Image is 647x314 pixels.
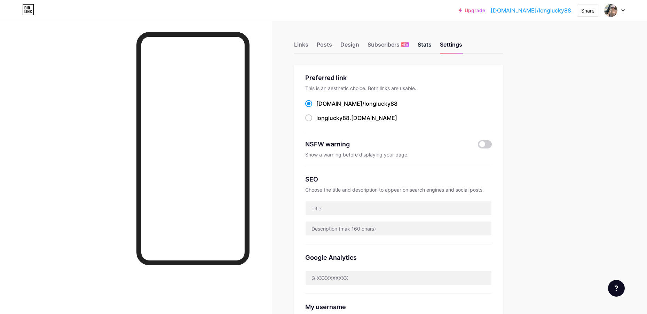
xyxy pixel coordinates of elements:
div: Posts [317,40,332,53]
div: My username [305,302,492,312]
input: Title [306,201,491,215]
div: Stats [418,40,432,53]
div: Links [294,40,308,53]
div: Settings [440,40,462,53]
input: Description (max 160 chars) [306,222,491,235]
span: longlucky88 [364,100,397,107]
input: G-XXXXXXXXXX [306,271,491,285]
a: Upgrade [459,8,485,13]
a: [DOMAIN_NAME]/longlucky88 [491,6,571,15]
div: Preferred link [305,73,492,82]
div: This is an aesthetic choice. Both links are usable. [305,85,492,91]
div: [DOMAIN_NAME]/ [316,99,397,108]
div: Design [340,40,359,53]
div: NSFW warning [305,139,468,149]
div: Choose the title and description to appear on search engines and social posts. [305,187,492,193]
div: Google Analytics [305,253,492,262]
img: Ngô Minh Hưng [604,4,617,17]
div: SEO [305,175,492,184]
div: Share [581,7,594,14]
div: Subscribers [368,40,409,53]
span: longlucky88 [316,114,349,121]
div: Show a warning before displaying your page. [305,152,492,158]
span: NEW [402,42,408,47]
div: .[DOMAIN_NAME] [316,114,397,122]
